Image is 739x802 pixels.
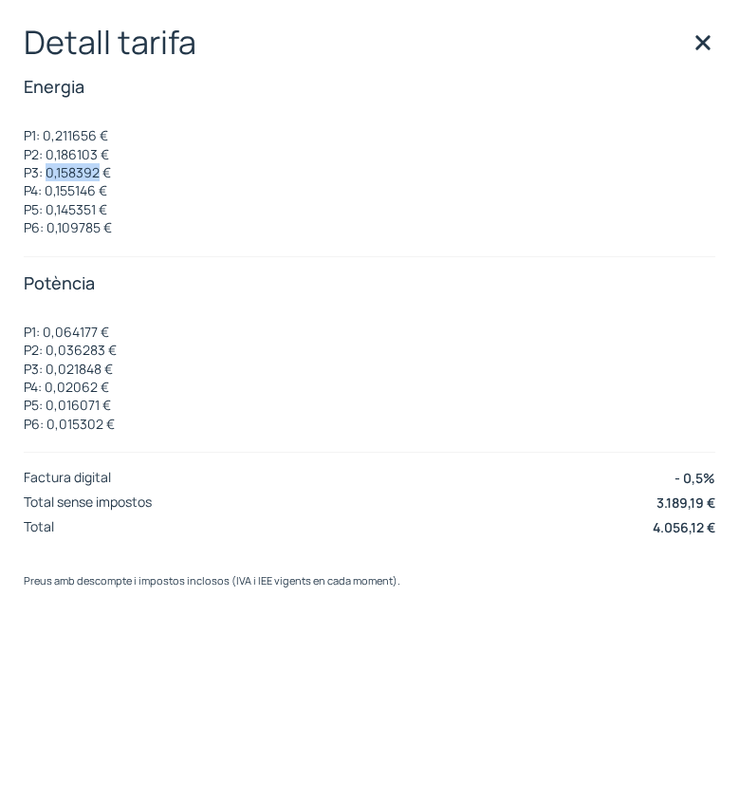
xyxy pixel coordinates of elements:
p: P5: 0,145351 € [24,200,112,218]
p: - 0,5% [674,468,715,488]
p: P1: 0,211656 € [24,126,112,144]
p: P2: 0,186103 € [24,145,112,163]
p: P5: 0,016071 € [24,396,117,414]
p: Preus amb descompte i impostos inclosos (IVA i IEE vigents en cada moment). [24,572,715,589]
p: P3: 0,021848 € [24,360,117,378]
p: P6: 0,109785 € [24,218,112,236]
p: 3.189,19 € [656,493,715,513]
p: P4: 0,02062 € [24,378,117,396]
p: P4: 0,155146 € [24,181,112,199]
p: Total sense impostos [24,493,152,511]
p: 4.056,12 € [653,517,715,537]
p: Potència [24,271,715,294]
p: P2: 0,036283 € [24,341,117,359]
p: P3: 0,158392 € [24,163,112,181]
p: P6: 0,015302 € [24,415,117,433]
p: Factura digital [24,468,111,486]
p: Energia [24,75,715,98]
p: Detall tarifa [24,24,715,61]
p: Total [24,517,54,535]
p: P1: 0,064177 € [24,323,117,341]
